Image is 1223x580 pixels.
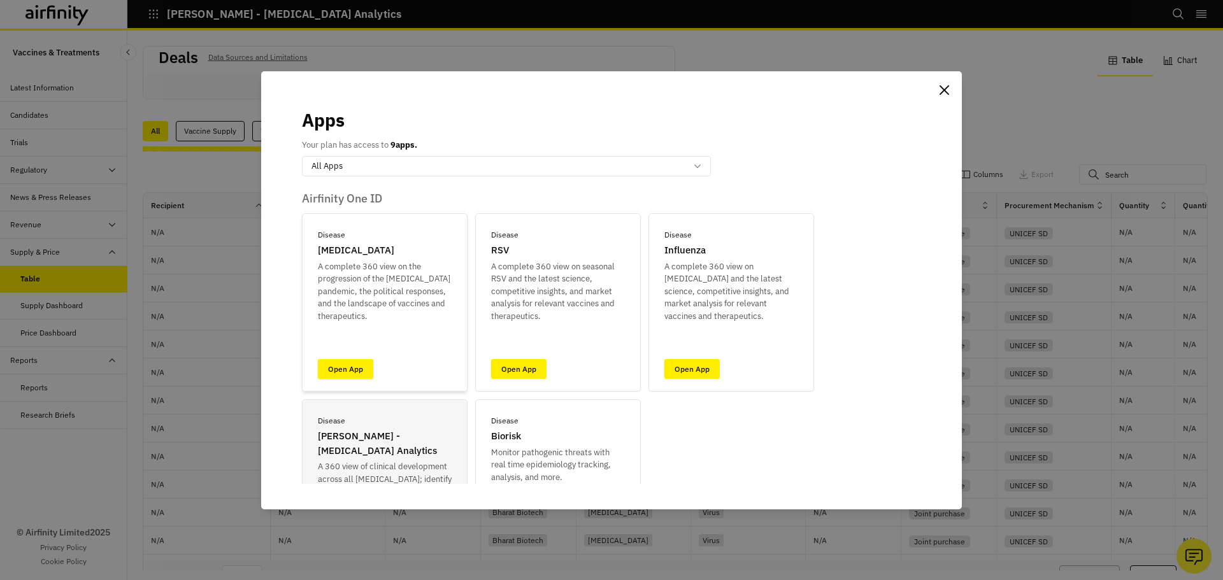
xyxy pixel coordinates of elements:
a: Open App [664,359,720,379]
p: Disease [318,229,345,241]
p: A 360 view of clinical development across all [MEDICAL_DATA]; identify opportunities and track ch... [318,460,452,523]
p: [PERSON_NAME] - [MEDICAL_DATA] Analytics [318,429,452,458]
p: All Apps [311,160,343,173]
button: Close [934,80,954,101]
a: Open App [318,359,373,379]
p: Disease [491,415,519,427]
p: Apps [302,107,345,134]
p: Influenza [664,243,706,258]
p: [MEDICAL_DATA] [318,243,394,258]
p: Disease [491,229,519,241]
p: Monitor pathogenic threats with real time epidemiology tracking, analysis, and more. [491,446,625,484]
p: Disease [318,415,345,427]
p: Biorisk [491,429,521,444]
b: 9 apps. [390,139,417,150]
p: A complete 360 view on [MEDICAL_DATA] and the latest science, competitive insights, and market an... [664,260,798,323]
p: Your plan has access to [302,139,417,152]
a: Open App [491,359,547,379]
p: RSV [491,243,509,258]
p: Disease [664,229,692,241]
p: Airfinity One ID [302,192,921,206]
p: A complete 360 view on the progression of the [MEDICAL_DATA] pandemic, the political responses, a... [318,260,452,323]
p: A complete 360 view on seasonal RSV and the latest science, competitive insights, and market anal... [491,260,625,323]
